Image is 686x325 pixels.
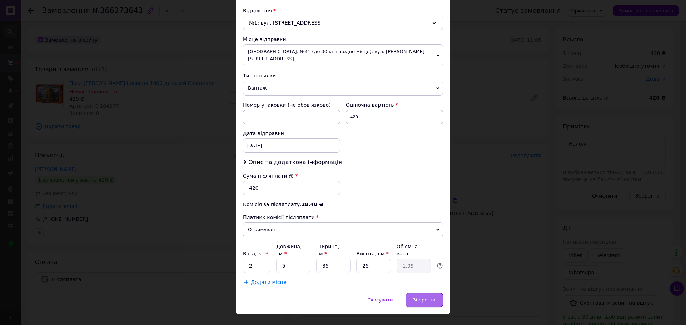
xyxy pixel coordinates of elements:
span: Зберегти [413,297,436,303]
span: Місце відправки [243,36,286,42]
span: Опис та додаткова інформація [248,159,342,166]
span: Вантаж [243,81,443,96]
span: Платник комісії післяплати [243,214,315,220]
div: Оціночна вартість [346,101,443,108]
span: Отримувач [243,222,443,237]
span: [GEOGRAPHIC_DATA]: №41 (до 30 кг на одне місце): вул. [PERSON_NAME][STREET_ADDRESS] [243,44,443,66]
span: Скасувати [367,297,393,303]
div: Комісія за післяплату: [243,201,443,208]
span: Додати місце [251,279,287,285]
label: Сума післяплати [243,173,294,179]
label: Ширина, см [316,244,339,257]
label: Довжина, см [276,244,302,257]
label: Висота, см [356,251,388,257]
div: Номер упаковки (не обов'язково) [243,101,340,108]
label: Вага, кг [243,251,268,257]
span: Тип посилки [243,73,276,78]
div: Дата відправки [243,130,340,137]
span: 28.40 ₴ [302,202,323,207]
div: Відділення [243,7,443,14]
div: Об'ємна вага [397,243,431,257]
div: №1: вул. [STREET_ADDRESS] [243,16,443,30]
